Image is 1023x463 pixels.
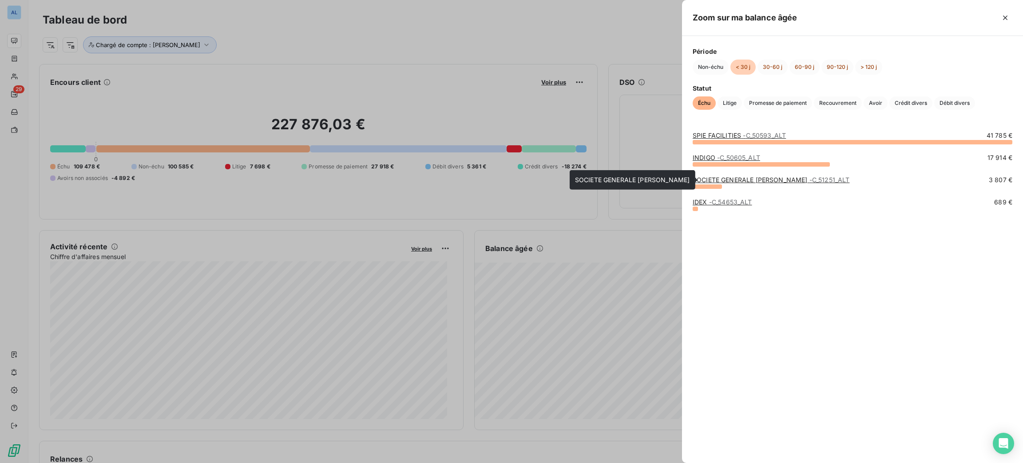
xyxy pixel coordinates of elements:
[809,176,850,184] span: - C_51251_ALT
[730,60,756,75] button: < 30 j
[718,96,742,110] button: Litige
[989,176,1012,184] span: 3 807 €
[987,153,1012,162] span: 17 914 €
[757,60,788,75] button: 30-60 j
[864,96,888,110] button: Avoir
[717,154,760,161] span: - C_50605_ALT
[743,132,786,139] span: - C_50593_ALT
[744,96,812,110] button: Promesse de paiement
[855,60,882,75] button: > 120 j
[693,12,797,24] h5: Zoom sur ma balance âgée
[693,84,1012,93] span: Statut
[693,47,1012,56] span: Période
[693,60,729,75] button: Non-échu
[994,198,1012,207] span: 689 €
[693,198,752,206] a: IDEX
[889,96,932,110] button: Crédit divers
[709,198,752,206] span: - C_54653_ALT
[814,96,862,110] button: Recouvrement
[987,131,1012,140] span: 41 785 €
[789,60,820,75] button: 60-90 j
[575,176,690,184] span: SOCIETE GENERALE [PERSON_NAME]
[821,60,853,75] button: 90-120 j
[993,433,1014,454] div: Open Intercom Messenger
[693,176,849,184] a: SOCIETE GENERALE [PERSON_NAME]
[693,132,786,139] a: SPIE FACILITIES
[693,154,760,161] a: INDIGO
[934,96,975,110] button: Débit divers
[693,96,716,110] button: Échu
